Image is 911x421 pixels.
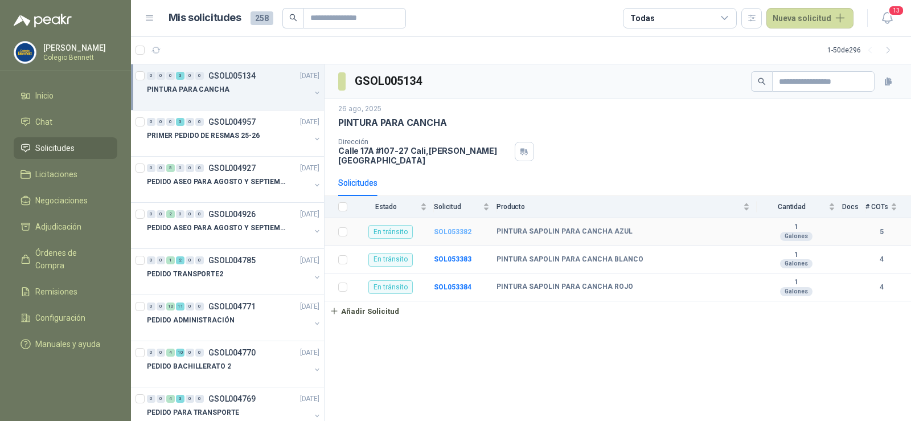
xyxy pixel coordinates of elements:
[35,89,54,102] span: Inicio
[195,395,204,403] div: 0
[757,196,842,218] th: Cantidad
[368,225,413,239] div: En tránsito
[300,71,319,81] p: [DATE]
[434,228,471,236] a: SOL053382
[338,146,510,165] p: Calle 17A #107-27 Cali , [PERSON_NAME][GEOGRAPHIC_DATA]
[368,253,413,267] div: En tránsito
[176,349,184,357] div: 10
[157,395,165,403] div: 0
[43,54,114,61] p: Colegio Bennett
[166,256,175,264] div: 1
[208,210,256,218] p: GSOL004926
[166,395,175,403] div: 4
[166,118,175,126] div: 0
[208,118,256,126] p: GSOL004957
[35,285,77,298] span: Remisiones
[157,256,165,264] div: 0
[157,210,165,218] div: 0
[758,77,766,85] span: search
[35,194,88,207] span: Negociaciones
[842,196,865,218] th: Docs
[147,161,322,198] a: 0 0 5 0 0 0 GSOL004927[DATE] PEDIDO ASEO PARA AGOSTO Y SEPTIEMBRE 2
[14,307,117,329] a: Configuración
[251,11,273,25] span: 258
[186,164,194,172] div: 0
[355,72,424,90] h3: GSOL005134
[496,227,633,236] b: PINTURA SAPOLIN PARA CANCHA AZUL
[35,116,52,128] span: Chat
[186,256,194,264] div: 0
[14,190,117,211] a: Negociaciones
[35,338,100,350] span: Manuales y ayuda
[176,210,184,218] div: 0
[147,303,155,310] div: 0
[208,303,256,310] p: GSOL004771
[166,210,175,218] div: 2
[300,163,319,174] p: [DATE]
[300,301,319,312] p: [DATE]
[147,223,289,234] p: PEDIDO ASEO PARA AGOSTO Y SEPTIEMBRE
[147,210,155,218] div: 0
[208,72,256,80] p: GSOL005134
[14,164,117,185] a: Licitaciones
[14,85,117,107] a: Inicio
[14,14,72,27] img: Logo peakr
[368,280,413,294] div: En tránsito
[300,117,319,128] p: [DATE]
[43,44,114,52] p: [PERSON_NAME]
[14,137,117,159] a: Solicitudes
[195,118,204,126] div: 0
[757,223,835,232] b: 1
[157,303,165,310] div: 0
[147,395,155,403] div: 0
[147,407,239,418] p: PEDIDO PARA TRANSPORTE
[195,164,204,172] div: 0
[147,84,229,95] p: PINTURA PARA CANCHA
[496,196,757,218] th: Producto
[338,104,381,115] p: 26 ago, 2025
[157,164,165,172] div: 0
[780,232,812,241] div: Galones
[157,349,165,357] div: 0
[195,210,204,218] div: 0
[766,8,853,28] button: Nueva solicitud
[186,395,194,403] div: 0
[338,117,447,129] p: PINTURA PARA CANCHA
[496,203,741,211] span: Producto
[300,209,319,220] p: [DATE]
[147,72,155,80] div: 0
[434,283,471,291] a: SOL053384
[865,254,897,265] b: 4
[208,256,256,264] p: GSOL004785
[166,303,175,310] div: 10
[195,349,204,357] div: 0
[757,203,826,211] span: Cantidad
[186,210,194,218] div: 0
[147,177,289,187] p: PEDIDO ASEO PARA AGOSTO Y SEPTIEMBRE 2
[757,278,835,287] b: 1
[147,164,155,172] div: 0
[208,164,256,172] p: GSOL004927
[630,12,654,24] div: Todas
[827,41,897,59] div: 1 - 50 de 296
[147,115,322,152] a: 0 0 0 3 0 0 GSOL004957[DATE] PRIMER PEDIDO DE RESMAS 25-26
[176,164,184,172] div: 0
[865,282,897,293] b: 4
[14,242,117,276] a: Órdenes de Compra
[147,346,322,382] a: 0 0 4 10 0 0 GSOL004770[DATE] PEDIDO BACHILLERATO 2
[354,196,434,218] th: Estado
[157,118,165,126] div: 0
[300,255,319,266] p: [DATE]
[877,8,897,28] button: 13
[147,130,260,141] p: PRIMER PEDIDO DE RESMAS 25-26
[186,118,194,126] div: 0
[208,395,256,403] p: GSOL004769
[176,72,184,80] div: 3
[186,72,194,80] div: 0
[35,247,106,272] span: Órdenes de Compra
[157,72,165,80] div: 0
[14,111,117,133] a: Chat
[35,168,77,181] span: Licitaciones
